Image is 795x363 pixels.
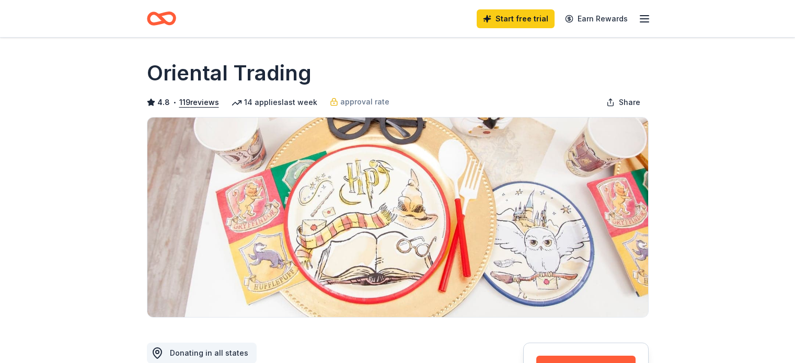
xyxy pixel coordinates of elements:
[147,118,648,317] img: Image for Oriental Trading
[340,96,389,108] span: approval rate
[619,96,640,109] span: Share
[179,96,219,109] button: 119reviews
[477,9,555,28] a: Start free trial
[172,98,176,107] span: •
[170,348,248,357] span: Donating in all states
[598,92,649,113] button: Share
[147,6,176,31] a: Home
[330,96,389,108] a: approval rate
[147,58,312,88] h1: Oriental Trading
[157,96,170,109] span: 4.8
[232,96,317,109] div: 14 applies last week
[559,9,634,28] a: Earn Rewards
